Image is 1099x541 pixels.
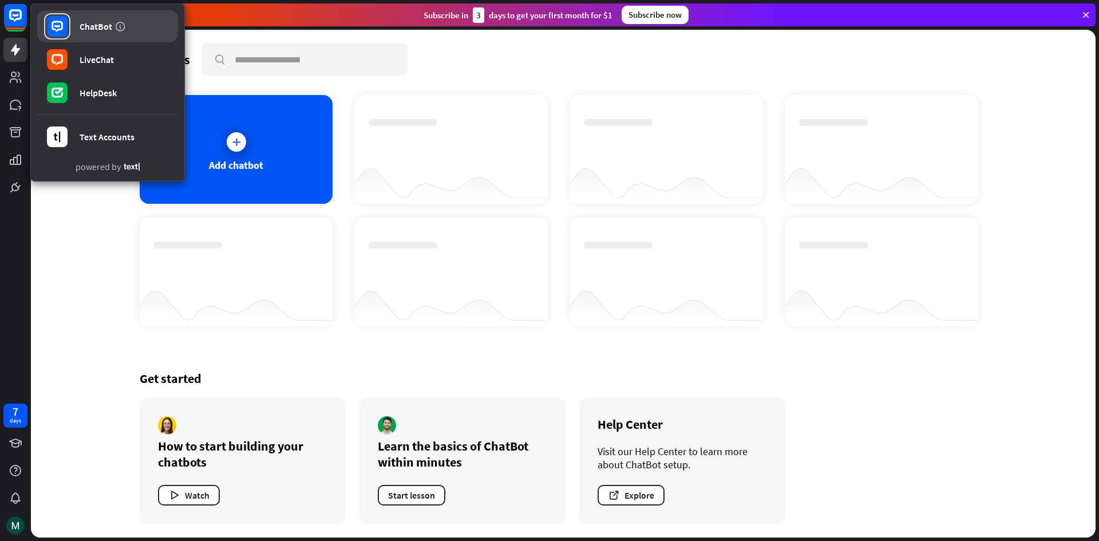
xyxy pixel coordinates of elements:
[473,7,484,23] div: 3
[140,370,987,386] div: Get started
[3,404,27,428] a: 7 days
[598,485,665,506] button: Explore
[13,406,18,417] div: 7
[209,159,263,172] div: Add chatbot
[378,416,396,435] img: author
[598,416,767,432] div: Help Center
[10,417,21,425] div: days
[158,416,176,435] img: author
[598,445,767,471] div: Visit our Help Center to learn more about ChatBot setup.
[9,5,44,39] button: Open LiveChat chat widget
[158,485,220,506] button: Watch
[622,6,689,24] div: Subscribe now
[378,485,445,506] button: Start lesson
[158,438,327,470] div: How to start building your chatbots
[378,438,547,470] div: Learn the basics of ChatBot within minutes
[424,7,612,23] div: Subscribe in days to get your first month for $1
